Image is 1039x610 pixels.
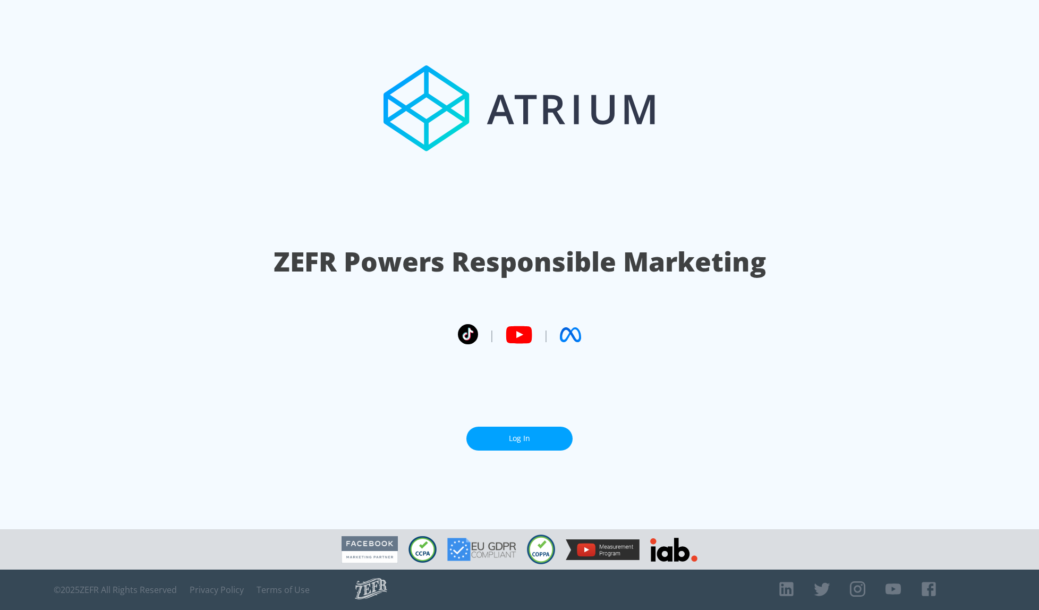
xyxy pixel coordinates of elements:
[408,536,437,563] img: CCPA Compliant
[527,535,555,564] img: COPPA Compliant
[274,243,766,280] h1: ZEFR Powers Responsible Marketing
[650,538,697,562] img: IAB
[447,538,516,561] img: GDPR Compliant
[489,327,495,343] span: |
[190,584,244,595] a: Privacy Policy
[566,539,640,560] img: YouTube Measurement Program
[466,427,573,451] a: Log In
[342,536,398,563] img: Facebook Marketing Partner
[54,584,177,595] span: © 2025 ZEFR All Rights Reserved
[543,327,549,343] span: |
[257,584,310,595] a: Terms of Use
